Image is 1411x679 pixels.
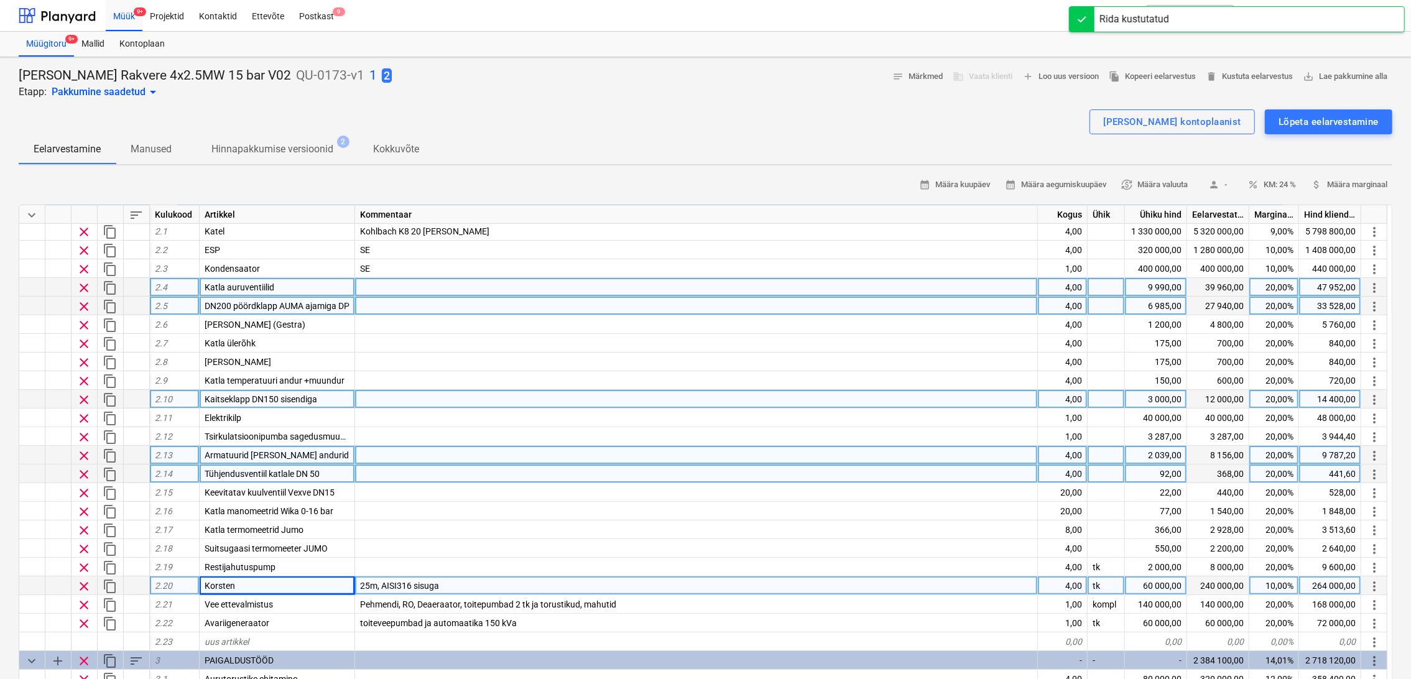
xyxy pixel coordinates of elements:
div: 20,00% [1249,464,1299,483]
span: Rohkem toiminguid [1367,411,1382,426]
span: Kaitseklapp DN150 sisendiga [205,394,317,404]
div: 20,00% [1249,297,1299,315]
div: 8 000,00 [1187,558,1249,576]
span: Eemalda rida [76,467,91,482]
div: 4,00 [1038,315,1088,334]
div: 400 000,00 [1187,259,1249,278]
div: 9 787,20 [1299,446,1361,464]
span: notes [892,71,904,82]
span: 2.2 [155,245,167,255]
div: 3 944,40 [1299,427,1361,446]
div: 2 928,00 [1187,520,1249,539]
span: Eemalda rida [76,336,91,351]
span: SE [360,264,370,274]
span: Rohkem toiminguid [1367,336,1382,351]
span: Loo uus versioon [1022,70,1099,84]
button: Märkmed [887,67,948,86]
div: 20,00% [1249,427,1299,446]
span: Määra valuuta [1121,178,1188,192]
div: 6 985,00 [1125,297,1187,315]
div: 4,00 [1038,464,1088,483]
span: 2 [337,136,349,148]
span: add [1022,71,1034,82]
div: 4,00 [1038,278,1088,297]
span: Määra aegumiskuupäev [1005,178,1106,192]
div: 140 000,00 [1125,595,1187,614]
span: Rohkem toiminguid [1367,448,1382,463]
span: 2.1 [155,226,167,236]
div: Pakkumine saadetud [52,85,160,99]
div: Marginaal, % [1249,205,1299,224]
p: 1 [369,67,377,85]
span: Eemalda rida [76,374,91,389]
a: Müügitoru9+ [19,32,74,57]
span: Ahenda kõik kategooriad [24,208,39,223]
span: Eemalda rida [76,243,91,258]
div: 3 287,00 [1187,427,1249,446]
div: 10,00% [1249,241,1299,259]
span: Dubleeri rida [103,336,118,351]
span: 2.6 [155,320,167,330]
div: 3 000,00 [1125,390,1187,409]
span: 2.7 [155,338,167,348]
button: Kustuta eelarvestus [1201,67,1298,86]
div: 20,00% [1249,409,1299,427]
div: 4,00 [1038,390,1088,409]
span: Rohkem toiminguid [1367,523,1382,538]
span: Eemalda rida [76,616,91,631]
span: Lae pakkumine alla [1303,70,1387,84]
div: 1 280 000,00 [1187,241,1249,259]
div: 4,00 [1038,371,1088,390]
span: KM: 24 % [1247,178,1296,192]
span: Rohkem toiminguid [1367,560,1382,575]
div: 840,00 [1299,334,1361,353]
div: 22,00 [1125,483,1187,502]
span: Eemalda rida [76,430,91,445]
div: 20,00% [1249,614,1299,632]
span: 9+ [65,35,78,44]
div: 3 287,00 [1125,427,1187,446]
span: Eemalda rida [76,280,91,295]
div: 700,00 [1187,334,1249,353]
div: 20,00% [1249,520,1299,539]
span: Rohkem toiminguid [1367,374,1382,389]
div: 240 000,00 [1187,576,1249,595]
div: Ühik [1088,205,1125,224]
span: Rohkem toiminguid [1367,654,1382,668]
span: 9+ [134,7,146,16]
span: 2.8 [155,357,167,367]
div: Müügitoru [19,32,74,57]
div: 1 330 000,00 [1125,222,1187,241]
span: Kustuta eelarvestus [1206,70,1293,84]
div: Hind kliendile [1299,205,1361,224]
span: Dubleeri rida [103,355,118,370]
button: Määra valuuta [1116,175,1193,195]
span: Dubleeri rida [103,579,118,594]
span: calendar_month [1005,179,1016,190]
span: Eemalda rida [76,392,91,407]
div: Rida kustutatud [1099,12,1169,27]
div: 4 800,00 [1187,315,1249,334]
div: 72 000,00 [1299,614,1361,632]
button: Määra marginaal [1306,175,1392,195]
div: Kulukood [150,205,200,224]
span: Rohkem toiminguid [1367,486,1382,501]
span: Eemalda rida [76,504,91,519]
div: 12 000,00 [1187,390,1249,409]
span: Dubleeri rida [103,560,118,575]
span: Dubleeri rida [103,262,118,277]
div: 20,00% [1249,278,1299,297]
div: 14 400,00 [1299,390,1361,409]
span: person [1208,179,1219,190]
div: 60 000,00 [1125,576,1187,595]
span: DN200 pöördklapp AUMA ajamiga DP [205,301,349,311]
span: 2 [382,68,392,83]
span: arrow_drop_down [146,85,160,99]
div: 20,00% [1249,558,1299,576]
span: Eemalda rida [76,448,91,463]
div: 1,00 [1038,595,1088,614]
div: 2 640,00 [1299,539,1361,558]
div: 4,00 [1038,539,1088,558]
div: 20,00 [1038,483,1088,502]
div: 20,00% [1249,371,1299,390]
